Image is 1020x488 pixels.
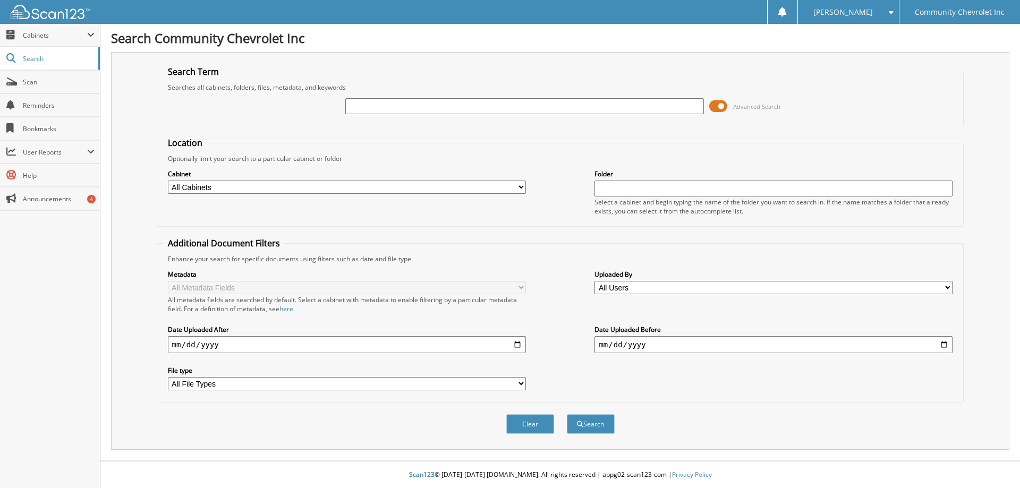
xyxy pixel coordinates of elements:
legend: Search Term [163,66,224,78]
input: start [168,336,526,353]
div: All metadata fields are searched by default. Select a cabinet with metadata to enable filtering b... [168,295,526,313]
div: 4 [87,195,96,203]
legend: Additional Document Filters [163,237,285,249]
span: Reminders [23,101,95,110]
span: Scan [23,78,95,87]
legend: Location [163,137,208,149]
label: Uploaded By [594,270,953,279]
img: scan123-logo-white.svg [11,5,90,19]
span: Community Chevrolet Inc [915,9,1005,15]
button: Clear [506,414,554,434]
a: Privacy Policy [672,470,712,479]
span: Bookmarks [23,124,95,133]
div: Searches all cabinets, folders, files, metadata, and keywords [163,83,958,92]
label: Date Uploaded After [168,325,526,334]
span: User Reports [23,148,87,157]
span: [PERSON_NAME] [813,9,873,15]
span: Search [23,54,93,63]
div: © [DATE]-[DATE] [DOMAIN_NAME]. All rights reserved | appg02-scan123-com | [100,462,1020,488]
label: Date Uploaded Before [594,325,953,334]
div: Enhance your search for specific documents using filters such as date and file type. [163,254,958,263]
button: Search [567,414,615,434]
span: Announcements [23,194,95,203]
span: Scan123 [409,470,435,479]
div: Optionally limit your search to a particular cabinet or folder [163,154,958,163]
label: Folder [594,169,953,178]
span: Advanced Search [733,102,780,110]
label: Cabinet [168,169,526,178]
label: Metadata [168,270,526,279]
a: here [279,304,293,313]
label: File type [168,366,526,375]
span: Cabinets [23,31,87,40]
h1: Search Community Chevrolet Inc [111,29,1009,47]
input: end [594,336,953,353]
div: Select a cabinet and begin typing the name of the folder you want to search in. If the name match... [594,198,953,216]
span: Help [23,171,95,180]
